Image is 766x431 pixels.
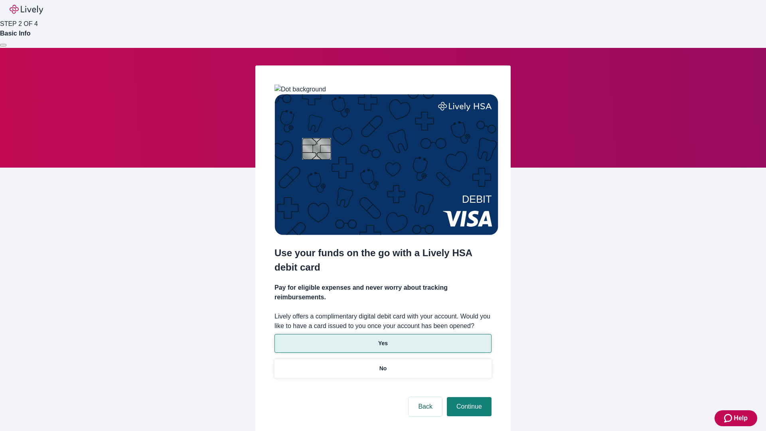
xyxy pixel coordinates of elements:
[274,85,326,94] img: Dot background
[274,312,492,331] label: Lively offers a complimentary digital debit card with your account. Would you like to have a card...
[274,246,492,275] h2: Use your funds on the go with a Lively HSA debit card
[409,397,442,416] button: Back
[378,339,388,348] p: Yes
[734,413,748,423] span: Help
[274,94,498,235] img: Debit card
[724,413,734,423] svg: Zendesk support icon
[274,359,492,378] button: No
[379,364,387,373] p: No
[274,334,492,353] button: Yes
[447,397,492,416] button: Continue
[10,5,43,14] img: Lively
[715,410,757,426] button: Zendesk support iconHelp
[274,283,492,302] h4: Pay for eligible expenses and never worry about tracking reimbursements.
